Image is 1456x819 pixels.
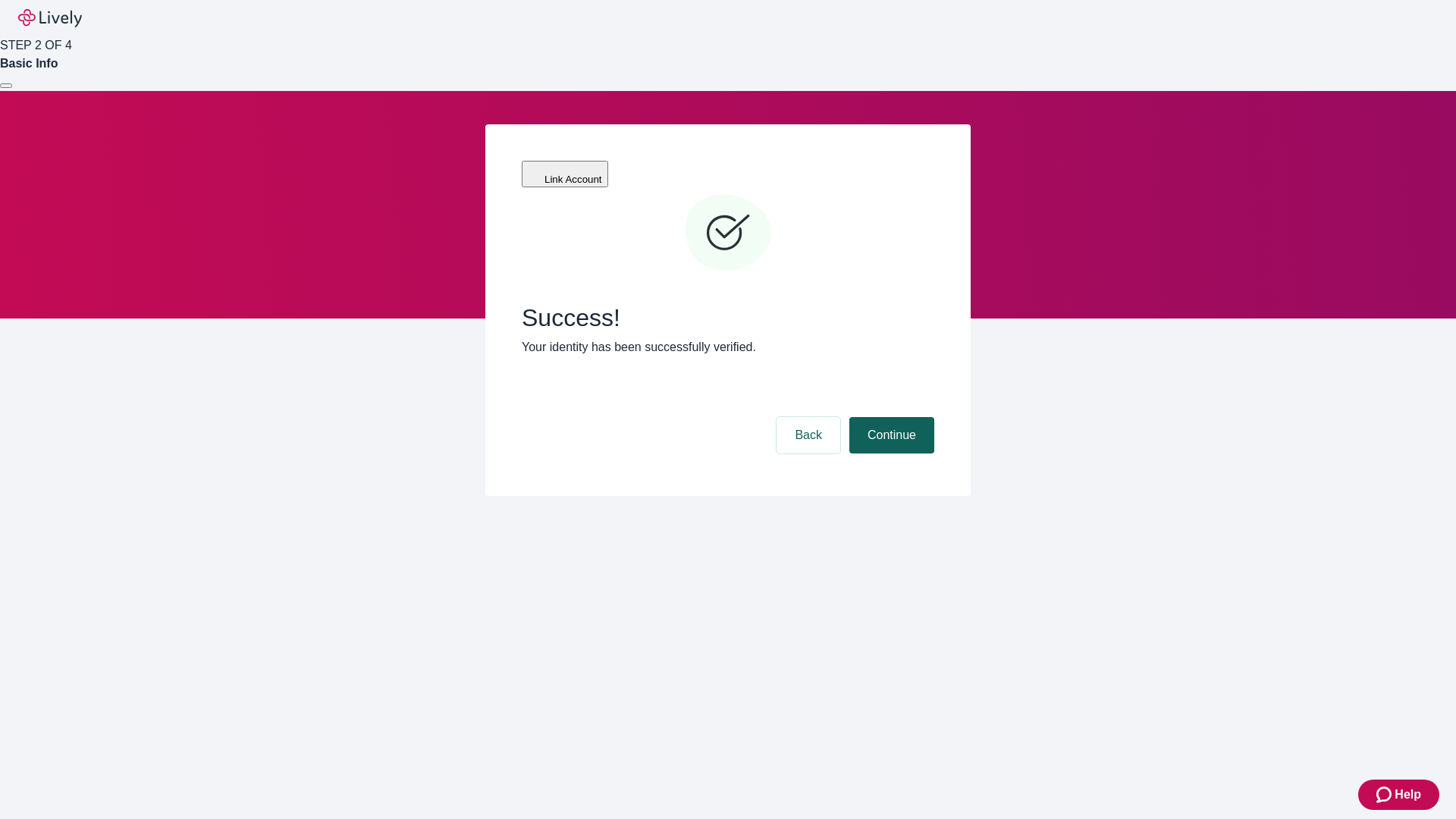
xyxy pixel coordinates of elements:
svg: Zendesk support icon [1376,786,1395,804]
button: Link Account [522,161,608,187]
button: Continue [849,417,934,453]
img: Lively [18,9,82,27]
button: Back [777,417,840,453]
p: Your identity has been successfully verified. [522,338,934,356]
button: Zendesk support iconHelp [1358,780,1439,810]
svg: Checkmark icon [682,188,773,279]
span: Help [1395,786,1421,804]
span: Success! [522,303,934,332]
